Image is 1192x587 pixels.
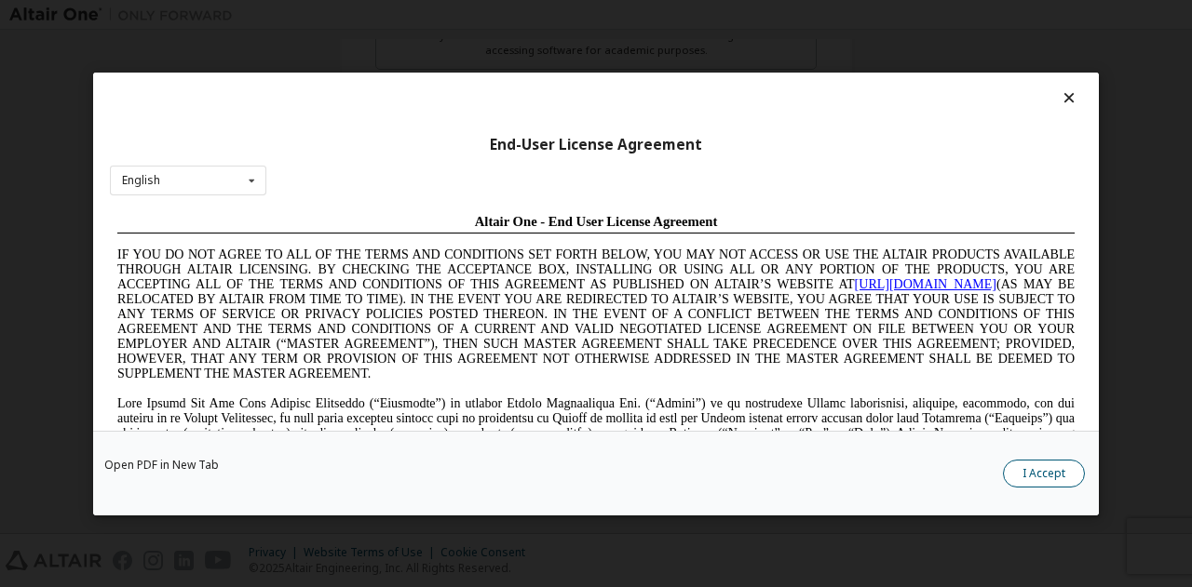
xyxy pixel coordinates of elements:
div: End-User License Agreement [110,135,1082,153]
a: Open PDF in New Tab [104,459,219,470]
span: Altair One - End User License Agreement [365,7,608,22]
div: English [122,175,160,186]
a: [URL][DOMAIN_NAME] [745,71,887,85]
button: I Accept [1003,459,1085,487]
span: IF YOU DO NOT AGREE TO ALL OF THE TERMS AND CONDITIONS SET FORTH BELOW, YOU MAY NOT ACCESS OR USE... [7,41,965,174]
span: Lore Ipsumd Sit Ame Cons Adipisc Elitseddo (“Eiusmodte”) in utlabor Etdolo Magnaaliqua Eni. (“Adm... [7,190,965,323]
